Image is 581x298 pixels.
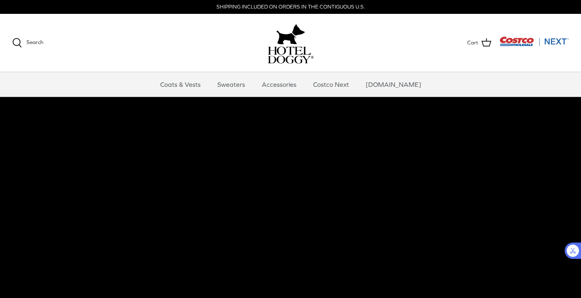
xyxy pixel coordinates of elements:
a: Costco Next [306,72,356,97]
img: hoteldoggy.com [276,22,305,46]
a: hoteldoggy.com hoteldoggycom [268,22,314,64]
img: Costco Next [499,36,569,46]
a: Visit Costco Next [499,42,569,48]
a: Search [12,38,43,48]
span: Cart [467,39,478,47]
a: Cart [467,38,491,48]
a: Sweaters [210,72,252,97]
img: hoteldoggycom [268,46,314,64]
span: Search [27,39,43,45]
a: Coats & Vests [153,72,208,97]
a: [DOMAIN_NAME] [358,72,429,97]
a: Accessories [254,72,304,97]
